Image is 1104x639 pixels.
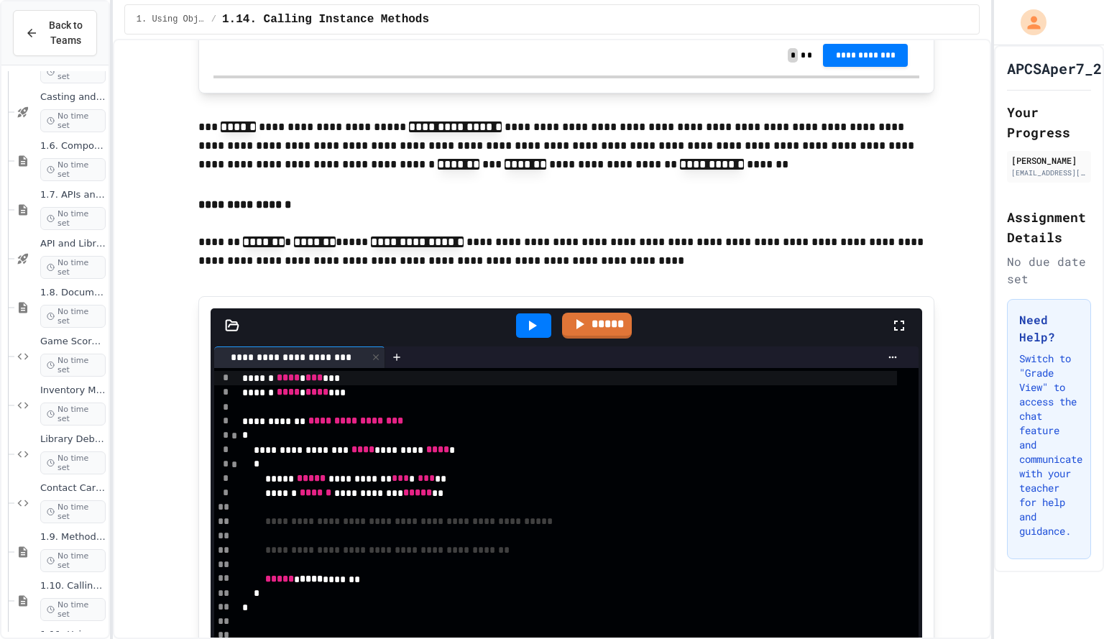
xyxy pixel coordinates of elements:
[40,238,106,250] span: API and Libraries - Topic 1.7
[1007,102,1091,142] h2: Your Progress
[40,433,106,446] span: Library Debugger Challenge
[40,109,106,132] span: No time set
[40,207,106,230] span: No time set
[40,385,106,397] span: Inventory Management System
[1019,351,1079,538] p: Switch to "Grade View" to access the chat feature and communicate with your teacher for help and ...
[40,403,106,426] span: No time set
[40,287,106,299] span: 1.8. Documentation with Comments and Preconditions
[40,354,106,377] span: No time set
[137,14,206,25] span: 1. Using Objects and Methods
[40,305,106,328] span: No time set
[1011,154,1087,167] div: [PERSON_NAME]
[211,14,216,25] span: /
[40,158,106,181] span: No time set
[40,256,106,279] span: No time set
[40,549,106,572] span: No time set
[40,189,106,201] span: 1.7. APIs and Libraries
[13,10,97,56] button: Back to Teams
[1019,311,1079,346] h3: Need Help?
[40,336,106,348] span: Game Score Tracker
[222,11,429,28] span: 1.14. Calling Instance Methods
[40,500,106,523] span: No time set
[40,482,106,495] span: Contact Card Creator
[40,60,106,83] span: No time set
[1006,6,1050,39] div: My Account
[1011,167,1087,178] div: [EMAIL_ADDRESS][DOMAIN_NAME]
[1007,207,1091,247] h2: Assignment Details
[40,451,106,474] span: No time set
[40,91,106,104] span: Casting and Ranges of variables - Quiz
[40,598,106,621] span: No time set
[47,18,85,48] span: Back to Teams
[40,580,106,592] span: 1.10. Calling Class Methods
[40,140,106,152] span: 1.6. Compound Assignment Operators
[1007,253,1091,288] div: No due date set
[40,531,106,543] span: 1.9. Method Signatures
